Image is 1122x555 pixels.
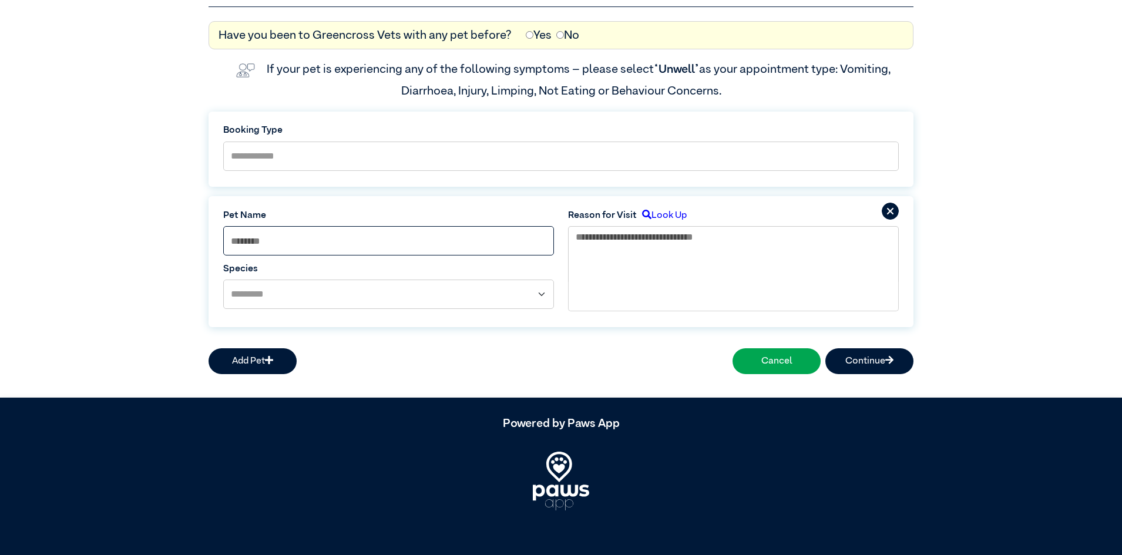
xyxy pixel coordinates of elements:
[267,63,893,96] label: If your pet is experiencing any of the following symptoms – please select as your appointment typ...
[209,348,297,374] button: Add Pet
[654,63,699,75] span: “Unwell”
[733,348,821,374] button: Cancel
[825,348,913,374] button: Continue
[526,31,533,39] input: Yes
[556,26,579,44] label: No
[526,26,552,44] label: Yes
[637,208,687,223] label: Look Up
[223,208,554,223] label: Pet Name
[223,262,554,276] label: Species
[556,31,564,39] input: No
[219,26,512,44] label: Have you been to Greencross Vets with any pet before?
[568,208,637,223] label: Reason for Visit
[223,123,899,137] label: Booking Type
[533,452,589,510] img: PawsApp
[231,59,260,82] img: vet
[209,416,913,430] h5: Powered by Paws App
